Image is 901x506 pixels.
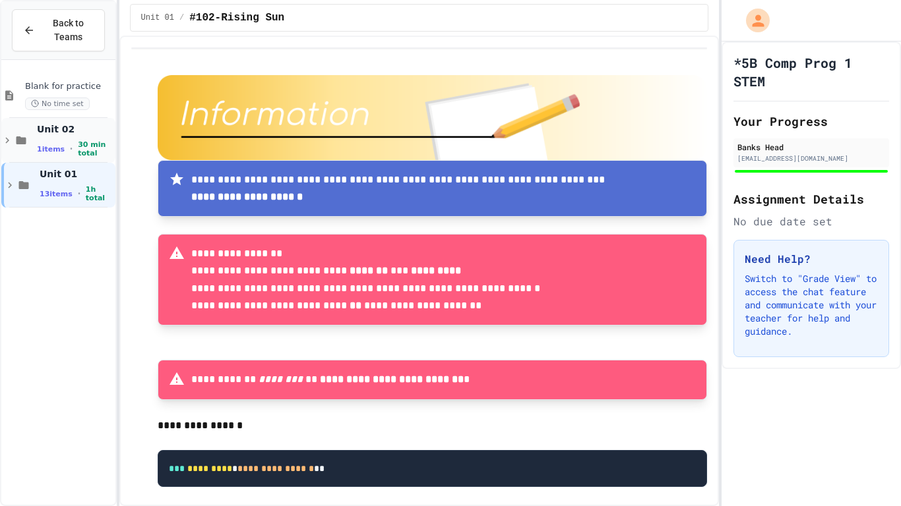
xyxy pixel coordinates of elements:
button: Back to Teams [12,9,105,51]
h3: Need Help? [745,251,878,267]
span: No time set [25,98,90,110]
div: [EMAIL_ADDRESS][DOMAIN_NAME] [737,154,885,163]
span: 30 min total [78,140,112,157]
div: No due date set [733,213,889,229]
span: Unit 02 [37,123,113,135]
span: #102-Rising Sun [189,10,284,26]
span: 1h total [86,185,113,202]
h2: Assignment Details [733,190,889,208]
span: 13 items [40,190,73,198]
span: Unit 01 [141,13,174,23]
h1: *5B Comp Prog 1 STEM [733,53,889,90]
span: / [179,13,184,23]
span: Back to Teams [43,16,94,44]
span: 1 items [37,145,65,154]
h2: Your Progress [733,112,889,130]
div: My Account [732,5,773,36]
p: Switch to "Grade View" to access the chat feature and communicate with your teacher for help and ... [745,272,878,338]
div: Banks Head [737,141,885,153]
span: • [70,144,73,154]
span: Unit 01 [40,168,113,180]
span: Blank for practice [25,81,113,92]
span: • [78,188,80,199]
